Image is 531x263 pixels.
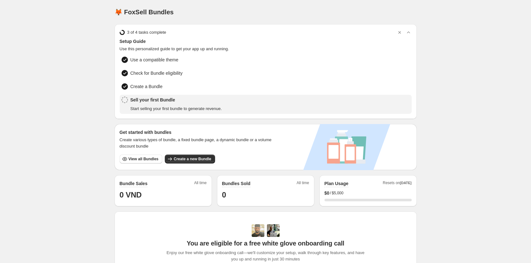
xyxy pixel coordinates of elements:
button: Create a new Bundle [165,155,215,163]
h2: Bundle Sales [120,180,148,187]
h2: Bundles Sold [222,180,250,187]
div: / [325,190,412,196]
span: You are eligible for a free white glove onboarding call [187,239,344,247]
span: Create a new Bundle [174,156,211,162]
span: Resets on [383,180,412,187]
span: Create various types of bundle, a fixed bundle page, a dynamic bundle or a volume discount bundle [120,137,278,149]
span: [DATE] [400,181,411,185]
h3: Get started with bundles [120,129,278,135]
span: Create a Bundle [130,83,163,90]
h1: 🦊 FoxSell Bundles [115,8,174,16]
img: Prakhar [267,224,280,237]
button: View all Bundles [120,155,162,163]
span: Enjoy our free white glove onboarding call—we'll customize your setup, walk through key features,... [163,250,368,262]
span: All time [297,180,309,187]
span: $5,000 [332,190,344,196]
span: Use a compatible theme [130,57,178,63]
h1: 0 VND [120,190,207,200]
span: Sell your first Bundle [130,97,222,103]
span: View all Bundles [129,156,158,162]
span: Use this personalized guide to get your app up and running. [120,46,412,52]
span: Start selling your first bundle to generate revenue. [130,106,222,112]
h1: 0 [222,190,309,200]
h2: Plan Usage [325,180,348,187]
span: Setup Guide [120,38,412,45]
img: Adi [252,224,264,237]
span: $ 0 [325,190,330,196]
span: 3 of 4 tasks complete [127,29,166,36]
span: Check for Bundle eligibility [130,70,183,76]
span: All time [194,180,206,187]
